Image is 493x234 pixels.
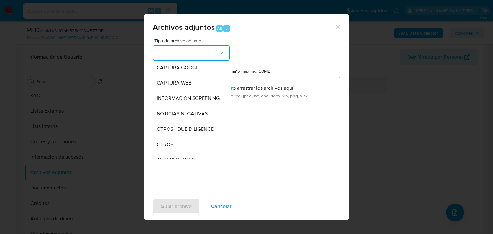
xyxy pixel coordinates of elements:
[157,64,201,71] span: CAPTURA GOOGLE
[157,126,214,132] span: OTROS - DUE DILIGENCE
[157,157,195,163] span: ANTECEDENTES
[153,21,215,33] span: Archivos adjuntos
[154,38,231,43] span: Tipo de archivo adjunto
[217,25,222,31] span: Alt
[211,199,232,213] span: Cancelar
[157,141,173,148] span: OTROS
[225,68,271,74] label: Tamaño máximo: 50MB
[157,111,208,117] span: NOTICIAS NEGATIVAS
[157,95,220,102] span: INFORMACIÓN SCREENING
[157,80,192,86] span: CAPTURA WEB
[335,24,341,30] button: Cerrar
[203,199,240,214] button: Cancelar
[225,25,228,31] span: a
